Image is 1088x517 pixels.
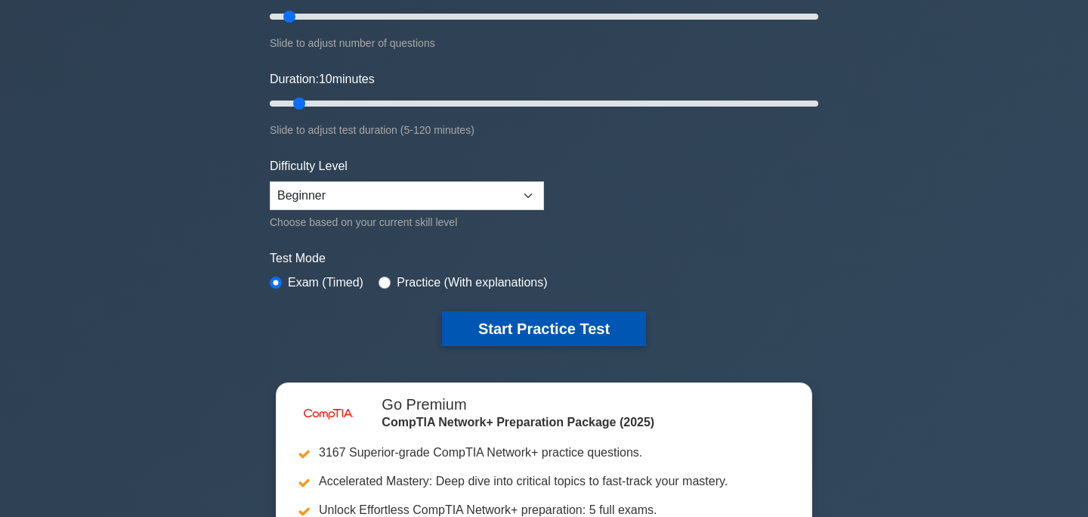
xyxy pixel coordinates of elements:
[270,213,544,231] div: Choose based on your current skill level
[270,70,375,88] label: Duration: minutes
[270,121,818,139] div: Slide to adjust test duration (5-120 minutes)
[397,274,547,292] label: Practice (With explanations)
[270,157,348,175] label: Difficulty Level
[442,311,646,346] button: Start Practice Test
[319,73,332,85] span: 10
[270,249,818,268] label: Test Mode
[270,34,818,52] div: Slide to adjust number of questions
[288,274,363,292] label: Exam (Timed)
